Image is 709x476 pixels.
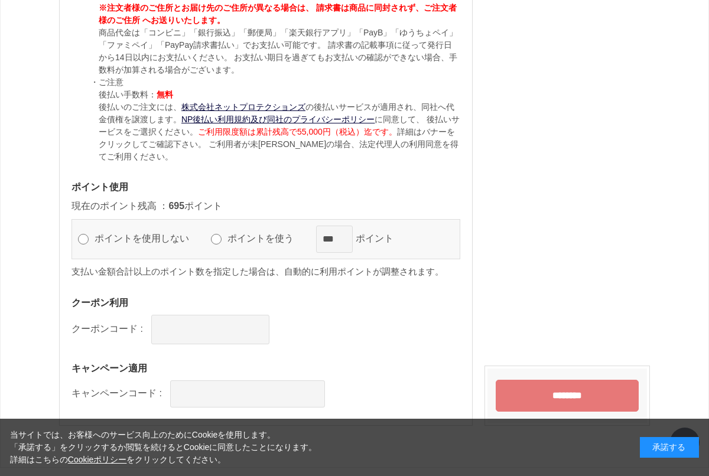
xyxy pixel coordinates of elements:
h3: キャンペーン適用 [71,362,460,374]
p: 後払い手数料： 後払いのご注文には、 の後払いサービスが適用され、同社へ代金債権を譲渡します。 に同意して、 後払いサービスをご選択ください。 詳細はバナーをクリックしてご確認下さい。 ご利用者... [99,89,460,163]
h3: ポイント使用 [71,181,460,193]
div: 当サイトでは、お客様へのサービス向上のためにCookieを使用します。 「承諾する」をクリックするか閲覧を続けるとCookieに同意したことになります。 詳細はこちらの をクリックしてください。 [10,429,317,466]
label: キャンペーンコード : [71,388,162,398]
a: NP後払い利用規約及び同社のプライバシーポリシー [181,115,375,124]
label: ポイント [353,233,407,243]
label: クーポンコード : [71,324,143,334]
div: 承諾する [640,437,699,458]
p: 支払い金額合計以上のポイント数を指定した場合は、自動的に利用ポイントが調整されます。 [71,265,460,279]
h3: クーポン利用 [71,296,460,309]
a: Cookieポリシー [68,455,127,464]
p: 現在のポイント残高 ： ポイント [71,199,460,213]
span: ※注文者様のご住所とお届け先のご住所が異なる場合は、 請求書は商品に同封されず、ご注文者様のご住所 へお送りいたします。 [99,3,457,25]
span: 無料 [157,90,173,99]
a: 株式会社ネットプロテクションズ [181,102,305,112]
p: 商品代金は「コンビニ」「銀行振込」「郵便局」「楽天銀行アプリ」「PayB」「ゆうちょペイ」「ファミペイ」「PayPay請求書払い」でお支払い可能です。 請求書の記載事項に従って発行日から14日以... [99,27,460,76]
span: 695 [168,201,184,211]
span: ご利用限度額は累計残高で55,000円（税込）迄です。 [198,127,397,136]
label: ポイントを使用しない [92,233,203,243]
label: ポイントを使う [225,233,307,243]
